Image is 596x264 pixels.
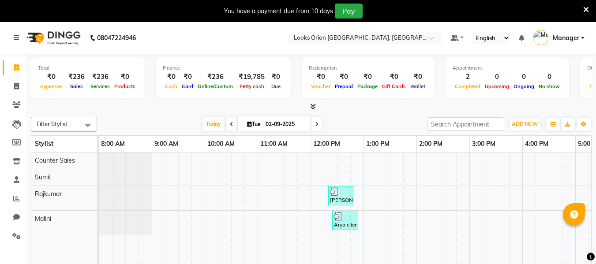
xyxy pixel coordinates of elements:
[22,26,83,50] img: logo
[408,72,427,82] div: ₹0
[163,83,180,89] span: Cash
[417,138,445,150] a: 2:00 PM
[453,72,483,82] div: 2
[35,215,51,223] span: Malini
[235,72,268,82] div: ₹19,785
[268,72,284,82] div: ₹0
[512,121,538,127] span: ADD NEW
[112,72,138,82] div: ₹0
[311,138,342,150] a: 12:00 PM
[35,156,75,164] span: Counter Sales
[195,72,235,82] div: ₹236
[380,72,408,82] div: ₹0
[329,187,353,204] div: [PERSON_NAME] client, TK01, 12:20 PM-12:50 PM, Eyebrows
[163,64,284,72] div: Finance
[364,138,392,150] a: 1:00 PM
[309,72,333,82] div: ₹0
[112,83,138,89] span: Products
[38,72,65,82] div: ₹0
[511,72,536,82] div: 0
[333,72,355,82] div: ₹0
[559,229,587,255] iframe: chat widget
[355,72,380,82] div: ₹0
[333,212,357,229] div: Arya client, TK02, 12:25 PM-12:55 PM, Eyebrows
[35,173,51,181] span: Sumit
[511,83,536,89] span: Ongoing
[224,7,333,16] div: You have a payment due from 10 days
[523,138,551,150] a: 4:00 PM
[536,72,562,82] div: 0
[202,117,225,131] span: Today
[258,138,290,150] a: 11:00 AM
[408,83,427,89] span: Wallet
[536,83,562,89] span: No show
[335,4,363,19] button: Pay
[152,138,180,150] a: 9:00 AM
[269,83,283,89] span: Due
[99,138,127,150] a: 8:00 AM
[88,72,112,82] div: ₹236
[355,83,380,89] span: Package
[35,190,62,198] span: Rajkumar
[510,118,540,130] button: ADD NEW
[427,117,504,131] input: Search Appointment
[180,83,195,89] span: Card
[88,83,112,89] span: Services
[453,64,562,72] div: Appointment
[470,138,498,150] a: 3:00 PM
[38,64,138,72] div: Total
[453,83,483,89] span: Completed
[309,64,427,72] div: Redemption
[195,83,235,89] span: Online/Custom
[483,72,511,82] div: 0
[205,138,237,150] a: 10:00 AM
[180,72,195,82] div: ₹0
[309,83,333,89] span: Voucher
[38,83,65,89] span: Expenses
[533,30,548,45] img: Manager
[380,83,408,89] span: Gift Cards
[553,33,579,43] span: Manager
[68,83,85,89] span: Sales
[483,83,511,89] span: Upcoming
[237,83,266,89] span: Petty cash
[65,72,88,82] div: ₹236
[263,118,307,131] input: 2025-09-02
[245,121,263,127] span: Tue
[35,140,53,148] span: Stylist
[97,26,136,50] b: 08047224946
[163,72,180,82] div: ₹0
[333,83,355,89] span: Prepaid
[37,120,67,127] span: Filter Stylist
